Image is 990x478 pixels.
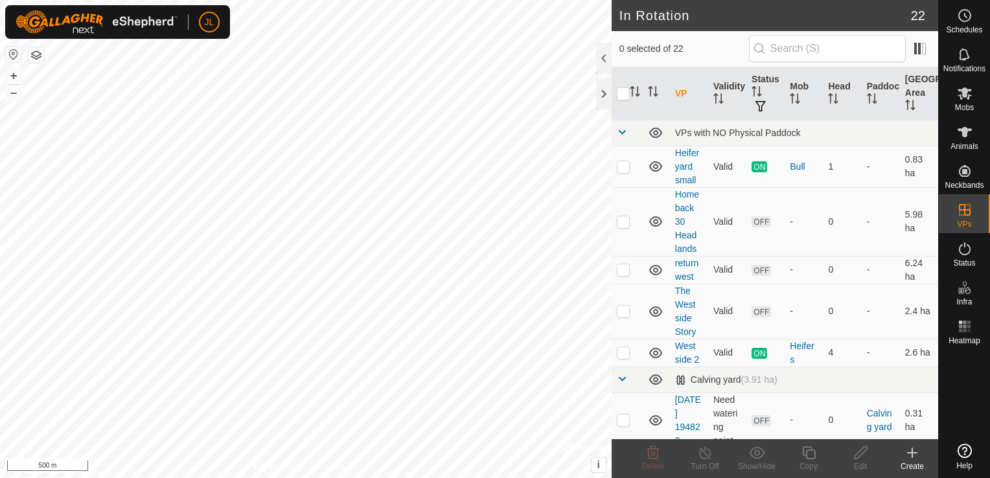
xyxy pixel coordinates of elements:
span: ON [752,348,767,359]
th: VP [670,67,708,120]
td: Valid [708,339,746,367]
span: (3.91 ha) [741,374,777,385]
th: Paddock [862,67,900,120]
div: Heifers [790,339,818,367]
a: [DATE] 194829 [675,394,701,446]
span: OFF [752,265,771,276]
a: return west [675,258,699,282]
span: Schedules [946,26,982,34]
a: Home back 30 Head lands [675,189,699,254]
a: West side 2 [675,341,699,365]
a: Contact Us [319,461,357,473]
td: 0.83 ha [900,146,938,187]
button: + [6,68,21,84]
a: The West side Story [675,286,696,337]
a: Privacy Policy [255,461,303,473]
td: 0.31 ha [900,393,938,448]
span: Notifications [943,65,985,73]
div: Edit [835,461,886,472]
button: Reset Map [6,47,21,62]
div: Bull [790,160,818,174]
td: 0 [823,187,861,256]
img: Gallagher Logo [16,10,178,34]
div: Calving yard [675,374,777,385]
td: Valid [708,187,746,256]
span: Status [953,259,975,267]
td: Need watering point [708,393,746,448]
div: VPs with NO Physical Paddock [675,128,933,138]
td: 4 [823,339,861,367]
span: Delete [642,462,665,471]
button: i [592,458,606,472]
td: 1 [823,146,861,187]
span: Help [956,462,973,470]
td: Valid [708,146,746,187]
td: 2.6 ha [900,339,938,367]
th: Validity [708,67,746,120]
button: Map Layers [29,47,44,63]
th: Mob [785,67,823,120]
div: - [790,263,818,277]
td: Valid [708,256,746,284]
div: Create [886,461,938,472]
th: [GEOGRAPHIC_DATA] Area [900,67,938,120]
td: 2.4 ha [900,284,938,339]
a: Calving yard [867,408,892,432]
p-sorticon: Activate to sort [905,102,915,112]
p-sorticon: Activate to sort [867,95,877,106]
td: - [862,339,900,367]
div: - [790,304,818,318]
div: Copy [783,461,835,472]
span: OFF [752,216,771,227]
td: - [862,187,900,256]
div: - [790,413,818,427]
input: Search (S) [749,35,906,62]
th: Head [823,67,861,120]
span: Animals [950,142,978,150]
span: Mobs [955,104,974,111]
span: OFF [752,415,771,426]
div: Show/Hide [731,461,783,472]
td: - [862,284,900,339]
p-sorticon: Activate to sort [828,95,838,106]
a: Heifer yard small [675,148,699,185]
p-sorticon: Activate to sort [630,88,640,98]
td: 0 [823,284,861,339]
p-sorticon: Activate to sort [713,95,724,106]
span: OFF [752,306,771,317]
span: 22 [911,6,925,25]
button: – [6,85,21,100]
p-sorticon: Activate to sort [752,88,762,98]
td: 6.24 ha [900,256,938,284]
p-sorticon: Activate to sort [648,88,658,98]
div: - [790,215,818,229]
span: ON [752,161,767,172]
h2: In Rotation [619,8,911,23]
span: JL [205,16,214,29]
p-sorticon: Activate to sort [790,95,800,106]
span: i [597,459,600,470]
td: - [862,256,900,284]
span: VPs [957,220,971,228]
td: 5.98 ha [900,187,938,256]
span: Neckbands [945,181,984,189]
div: Turn Off [679,461,731,472]
a: Help [939,438,990,475]
th: Status [746,67,785,120]
td: 0 [823,393,861,448]
td: - [862,146,900,187]
span: 0 selected of 22 [619,42,749,56]
span: Heatmap [949,337,980,345]
span: Infra [956,298,972,306]
td: 0 [823,256,861,284]
td: Valid [708,284,746,339]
